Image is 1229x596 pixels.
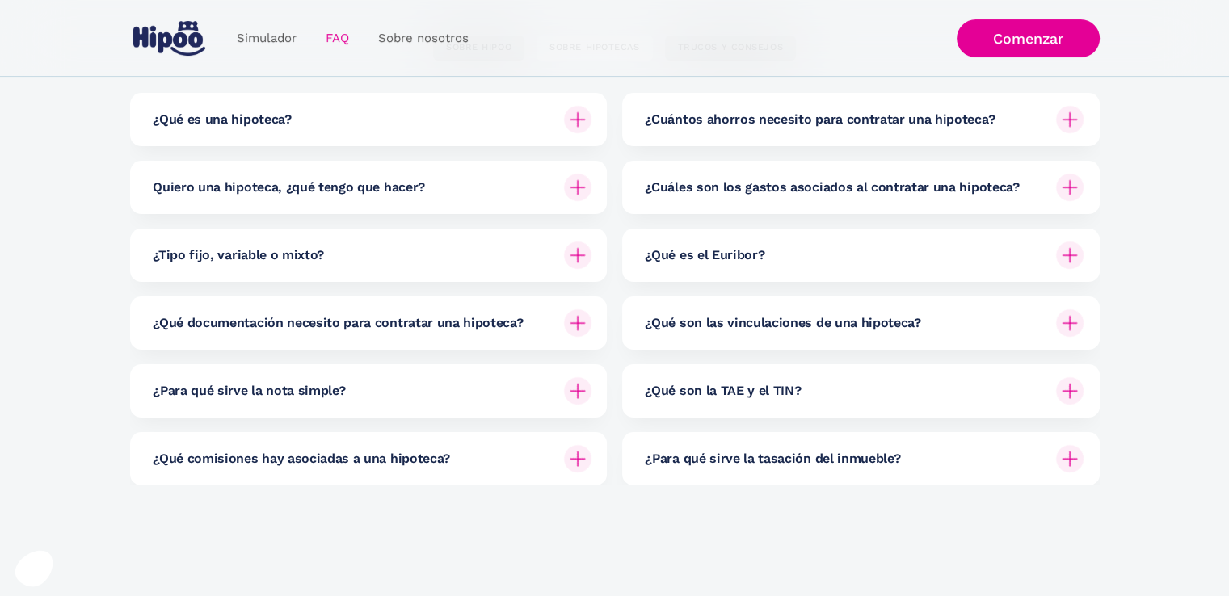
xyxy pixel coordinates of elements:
a: FAQ [311,23,364,54]
h6: ¿Qué comisiones hay asociadas a una hipoteca? [153,450,450,468]
h6: ¿Qué documentación necesito para contratar una hipoteca? [153,314,523,332]
a: Simulador [222,23,311,54]
a: home [130,15,209,62]
h6: ¿Qué son las vinculaciones de una hipoteca? [645,314,920,332]
a: Sobre nosotros [364,23,483,54]
h6: ¿Qué son la TAE y el TIN? [645,382,801,400]
h6: ¿Tipo fijo, variable o mixto? [153,246,324,264]
h6: ¿Para qué sirve la tasación del inmueble? [645,450,900,468]
h6: ¿Cuántos ahorros necesito para contratar una hipoteca? [645,111,995,128]
h6: ¿Qué es el Euríbor? [645,246,764,264]
h6: Quiero una hipoteca, ¿qué tengo que hacer? [153,178,425,196]
h6: ¿Para qué sirve la nota simple? [153,382,345,400]
h6: ¿Qué es una hipoteca? [153,111,291,128]
h6: ¿Cuáles son los gastos asociados al contratar una hipoteca? [645,178,1019,196]
a: Comenzar [957,19,1100,57]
